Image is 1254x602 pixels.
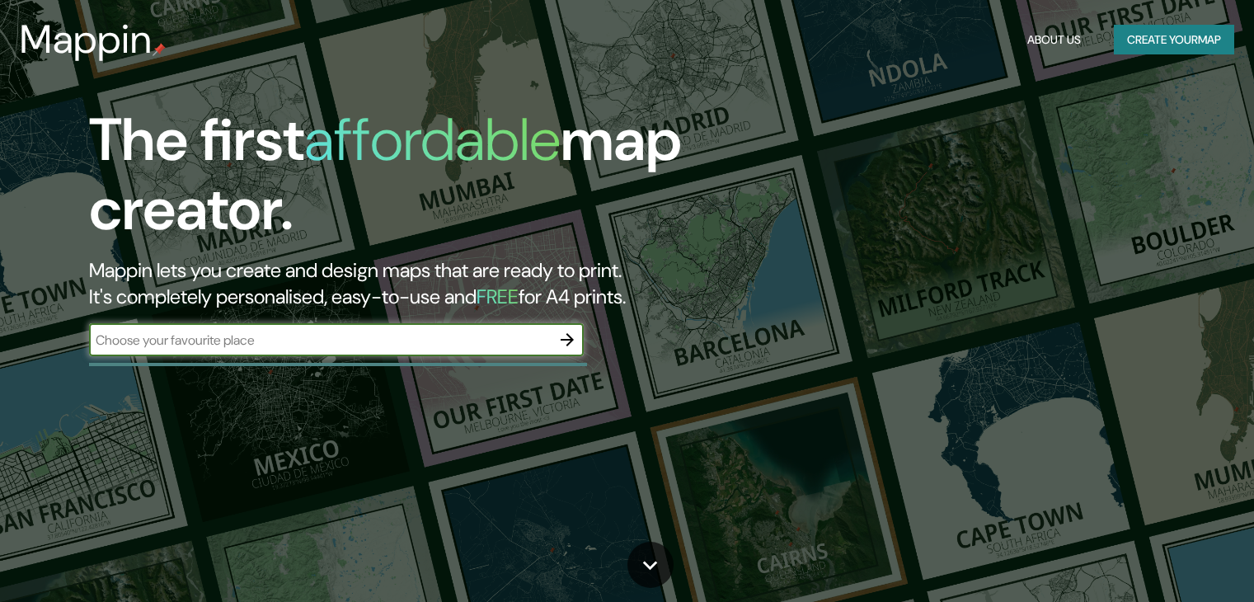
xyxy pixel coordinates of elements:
input: Choose your favourite place [89,331,551,350]
button: Create yourmap [1114,25,1234,55]
h2: Mappin lets you create and design maps that are ready to print. It's completely personalised, eas... [89,257,716,310]
h1: affordable [304,101,561,178]
h5: FREE [477,284,519,309]
h3: Mappin [20,16,153,63]
img: mappin-pin [153,43,166,56]
h1: The first map creator. [89,106,716,257]
button: About Us [1021,25,1087,55]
